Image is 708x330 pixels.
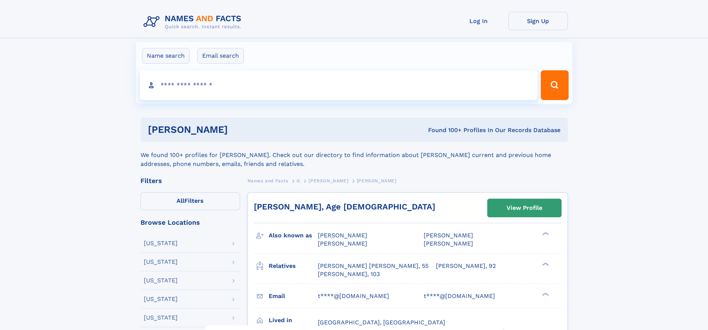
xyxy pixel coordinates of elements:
[248,176,288,185] a: Names and Facts
[140,142,568,169] div: We found 100+ profiles for [PERSON_NAME]. Check out our directory to find information about [PERS...
[541,70,568,100] button: Search Button
[144,296,178,302] div: [US_STATE]
[144,278,178,283] div: [US_STATE]
[197,48,244,64] label: Email search
[318,270,380,278] a: [PERSON_NAME], 103
[269,290,318,302] h3: Email
[318,240,367,247] span: [PERSON_NAME]
[140,12,248,32] img: Logo Names and Facts
[297,176,300,185] a: G
[140,192,240,210] label: Filters
[449,12,508,30] a: Log In
[424,232,473,239] span: [PERSON_NAME]
[142,48,190,64] label: Name search
[269,229,318,242] h3: Also known as
[540,292,549,297] div: ❯
[144,315,178,321] div: [US_STATE]
[140,70,538,100] input: search input
[488,199,561,217] a: View Profile
[254,202,435,211] a: [PERSON_NAME], Age [DEMOGRAPHIC_DATA]
[318,232,367,239] span: [PERSON_NAME]
[436,262,496,270] a: [PERSON_NAME], 92
[177,197,184,204] span: All
[144,240,178,246] div: [US_STATE]
[507,199,542,217] div: View Profile
[308,178,348,183] span: [PERSON_NAME]
[269,314,318,327] h3: Lived in
[540,231,549,236] div: ❯
[424,240,473,247] span: [PERSON_NAME]
[318,319,445,326] span: [GEOGRAPHIC_DATA], [GEOGRAPHIC_DATA]
[140,219,240,226] div: Browse Locations
[540,262,549,266] div: ❯
[308,176,348,185] a: [PERSON_NAME]
[357,178,397,183] span: [PERSON_NAME]
[318,262,429,270] a: [PERSON_NAME] [PERSON_NAME], 55
[328,126,560,134] div: Found 100+ Profiles In Our Records Database
[148,125,328,134] h1: [PERSON_NAME]
[297,178,300,183] span: G
[140,177,240,184] div: Filters
[508,12,568,30] a: Sign Up
[269,260,318,272] h3: Relatives
[144,259,178,265] div: [US_STATE]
